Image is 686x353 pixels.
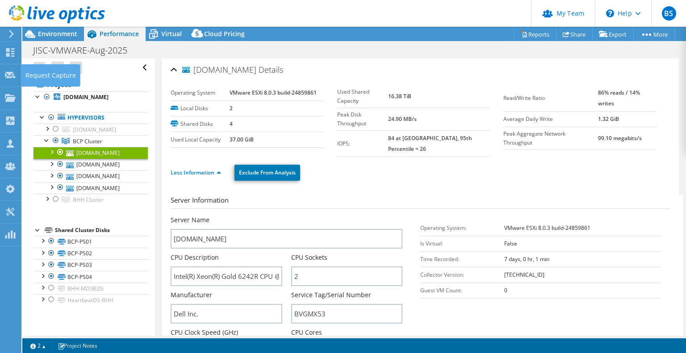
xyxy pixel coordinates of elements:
td: Time Recorded: [420,251,504,267]
a: BHH-MD3820i [33,282,148,294]
span: Environment [38,29,77,38]
span: Performance [100,29,139,38]
a: [DOMAIN_NAME] [33,182,148,194]
a: Exclude From Analysis [234,165,300,181]
label: Shared Disks [171,120,230,129]
a: Export [592,27,634,41]
label: Used Local Capacity [171,135,230,144]
label: Server Name [171,216,209,224]
span: Cloud Pricing [204,29,245,38]
a: BCP-PS02 [33,248,148,259]
label: CPU Clock Speed (GHz) [171,328,238,337]
label: CPU Cores [291,328,322,337]
label: Manufacturer [171,291,212,299]
span: Details [259,64,283,75]
a: Less Information [171,169,221,176]
b: 16.38 TiB [388,92,411,100]
a: [DOMAIN_NAME] [33,124,148,135]
b: 7 days, 0 hr, 1 min [504,255,549,263]
td: Operating System: [420,220,504,236]
div: Shared Cluster Disks [55,225,148,236]
td: Collector Version: [420,267,504,282]
label: IOPS: [337,139,388,148]
span: BS [662,6,676,21]
a: More [633,27,675,41]
a: [DOMAIN_NAME] [33,159,148,170]
b: False [504,240,517,247]
h1: JISC-VMWARE-Aug-2025 [29,46,141,55]
label: Average Daily Write [503,115,598,124]
b: 84 at [GEOGRAPHIC_DATA], 95th Percentile = 26 [388,134,472,153]
label: CPU Description [171,253,219,262]
b: 2 [230,104,233,112]
label: Read/Write Ratio [503,94,598,103]
b: 0 [504,287,507,294]
b: 86% reads / 14% writes [598,89,640,107]
label: Service Tag/Serial Number [291,291,371,299]
b: [DOMAIN_NAME] [63,93,109,101]
a: [DOMAIN_NAME] [33,170,148,182]
a: BCP Cluster [33,135,148,147]
a: HeartbeatDS-BHH [33,294,148,306]
label: Local Disks [171,104,230,113]
b: 24.90 MB/s [388,115,417,123]
a: Project Notes [51,340,104,351]
a: BCP-PS01 [33,236,148,247]
a: 2 [24,340,52,351]
td: Guest VM Count: [420,282,504,298]
a: [DOMAIN_NAME] [33,147,148,158]
b: VMware ESXi 8.0.3 build-24859861 [504,224,590,232]
label: Used Shared Capacity [337,87,388,105]
a: BHH Cluster [33,194,148,205]
td: Is Virtual: [420,236,504,251]
a: BCP-PS04 [33,271,148,282]
a: [DOMAIN_NAME] [33,91,148,103]
label: Peak Disk Throughput [337,110,388,128]
h3: Server Information [171,195,670,209]
a: Reports [514,27,556,41]
span: [DOMAIN_NAME] [182,66,256,75]
div: Request Capture [21,64,80,87]
span: BHH Cluster [73,196,104,203]
span: BCP Cluster [73,137,102,145]
a: BCP-PS03 [33,259,148,271]
label: CPU Sockets [291,253,327,262]
label: Peak Aggregate Network Throughput [503,129,598,147]
b: 4 [230,120,233,128]
span: Virtual [161,29,182,38]
label: Operating System [171,88,230,97]
a: Hypervisors [33,112,148,124]
b: VMware ESXi 8.0.3 build-24859861 [230,89,317,96]
b: 37.00 GiB [230,136,254,143]
b: [TECHNICAL_ID] [504,271,544,278]
span: [DOMAIN_NAME] [73,126,116,133]
b: 99.10 megabits/s [598,134,642,142]
a: Project [33,77,148,91]
svg: \n [606,9,614,17]
a: Share [556,27,593,41]
b: 1.32 GiB [598,115,619,123]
